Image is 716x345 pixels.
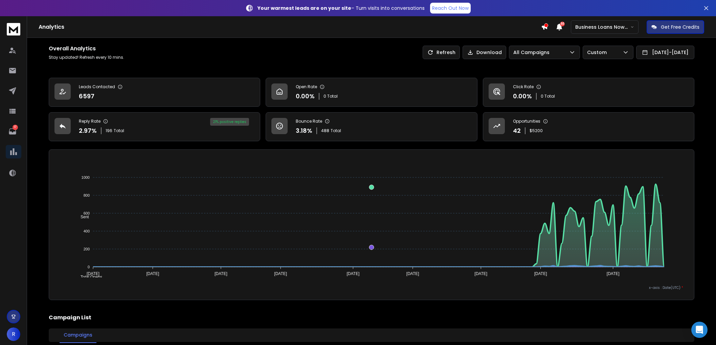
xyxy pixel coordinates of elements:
[541,94,555,99] p: 0 Total
[79,126,97,135] p: 2.97 %
[513,92,532,101] p: 0.00 %
[87,271,99,276] tspan: [DATE]
[266,112,477,141] a: Bounce Rate3.18%488Total
[210,118,249,126] div: 21 % positive replies
[474,271,487,276] tspan: [DATE]
[79,119,100,124] p: Reply Rate
[321,128,329,133] span: 488
[114,128,124,133] span: Total
[75,215,89,219] span: Sent
[13,125,18,130] p: 17
[75,275,102,279] span: Total Opens
[79,84,115,90] p: Leads Contacted
[7,327,20,341] button: R
[147,271,159,276] tspan: [DATE]
[432,5,469,11] p: Reach Out Now
[6,125,19,138] a: 17
[60,285,683,290] p: x-axis : Date(UTC)
[296,92,315,101] p: 0.00 %
[49,314,694,322] h2: Campaign List
[49,112,260,141] a: Reply Rate2.97%196Total21% positive replies
[82,175,90,179] tspan: 1000
[636,46,694,59] button: [DATE]-[DATE]
[331,128,341,133] span: Total
[266,78,477,107] a: Open Rate0.00%0 Total
[647,20,704,34] button: Get Free Credits
[560,22,565,26] span: 50
[88,265,90,269] tspan: 0
[84,193,90,197] tspan: 800
[530,128,543,133] p: $ 5200
[513,119,540,124] p: Opportunities
[79,92,94,101] p: 6597
[607,271,620,276] tspan: [DATE]
[513,126,521,135] p: 42
[513,84,534,90] p: Click Rate
[483,112,694,141] a: Opportunities42$5200
[575,24,630,30] p: Business Loans Now ([PERSON_NAME])
[274,271,287,276] tspan: [DATE]
[39,23,541,31] h1: Analytics
[84,211,90,215] tspan: 600
[296,119,322,124] p: Bounce Rate
[534,271,547,276] tspan: [DATE]
[296,126,312,135] p: 3.18 %
[587,49,609,56] p: Custom
[661,24,699,30] p: Get Free Credits
[406,271,419,276] tspan: [DATE]
[106,128,112,133] span: 196
[258,5,351,11] strong: Your warmest leads are on your site
[513,49,552,56] p: All Campaigns
[49,55,124,60] p: Stay updated! Refresh every 10 mins.
[476,49,502,56] p: Download
[323,94,338,99] p: 0 Total
[296,84,317,90] p: Open Rate
[84,247,90,251] tspan: 200
[691,322,708,338] div: Open Intercom Messenger
[84,229,90,233] tspan: 400
[430,3,471,14] a: Reach Out Now
[423,46,460,59] button: Refresh
[463,46,506,59] button: Download
[60,327,96,343] button: Campaigns
[347,271,360,276] tspan: [DATE]
[7,23,20,35] img: logo
[258,5,425,11] p: – Turn visits into conversations
[437,49,455,56] p: Refresh
[215,271,227,276] tspan: [DATE]
[49,45,124,53] h1: Overall Analytics
[49,78,260,107] a: Leads Contacted6597
[483,78,694,107] a: Click Rate0.00%0 Total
